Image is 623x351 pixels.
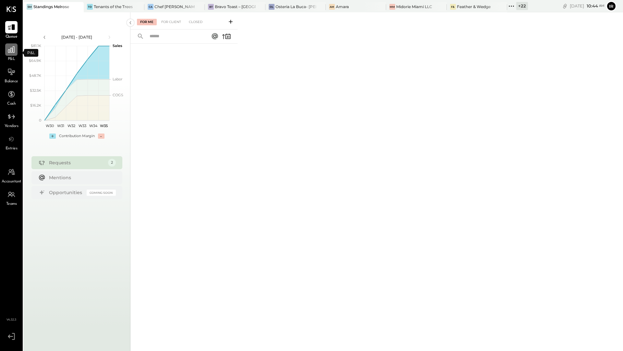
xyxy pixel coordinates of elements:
a: Balance [0,66,22,85]
text: W31 [57,123,64,128]
div: Standings Melrose [33,4,69,9]
a: Queue [0,21,22,40]
div: Coming Soon [87,190,116,196]
span: Balance [5,79,18,85]
div: [DATE] [570,3,605,9]
a: Cash [0,88,22,107]
text: COGS [113,93,123,97]
text: $32.5K [30,88,41,93]
div: Midorie Miami LLC [396,4,432,9]
div: Feather & Wedge [457,4,491,9]
div: Osteria La Buca- [PERSON_NAME][GEOGRAPHIC_DATA] [275,4,316,9]
div: Mentions [49,174,113,181]
div: Am [329,4,335,10]
text: $48.7K [29,73,41,78]
text: Labor [113,77,122,81]
text: Sales [113,43,122,48]
div: Chef [PERSON_NAME]'s Vineyard Restaurant [154,4,195,9]
a: Vendors [0,111,22,129]
a: P&L [0,43,22,62]
div: OL [269,4,275,10]
span: Cash [7,101,16,107]
a: Entries [0,133,22,152]
text: W32 [67,123,75,128]
div: Amara [336,4,349,9]
text: 0 [39,118,41,123]
a: Teams [0,188,22,207]
div: + [49,134,56,139]
text: $81.1K [31,43,41,48]
div: Tenants of the Trees [94,4,133,9]
div: - [98,134,104,139]
text: W35 [100,123,108,128]
div: Closed [186,19,206,25]
div: Opportunities [49,189,83,196]
span: Vendors [5,123,18,129]
text: $64.9K [29,58,41,63]
div: Contribution Margin [59,134,95,139]
text: W30 [46,123,54,128]
button: Ir [606,1,617,11]
span: Queue [6,34,18,40]
div: Bravo Toast – [GEOGRAPHIC_DATA] [215,4,255,9]
div: F& [450,4,456,10]
div: + 22 [516,2,528,10]
div: BT [208,4,214,10]
div: CA [148,4,153,10]
span: P&L [8,56,15,62]
div: [DATE] - [DATE] [49,34,104,40]
div: P&L [24,49,38,57]
div: 2 [108,159,116,167]
span: Entries [6,146,18,152]
div: SM [27,4,32,10]
text: $16.2K [30,103,41,108]
span: Accountant [2,179,21,185]
div: For Me [137,19,157,25]
div: Requests [49,159,105,166]
text: W33 [78,123,86,128]
text: W34 [89,123,97,128]
div: MM [389,4,395,10]
span: Teams [6,201,17,207]
a: Accountant [0,166,22,185]
div: copy link [562,3,568,9]
div: To [87,4,93,10]
div: For Client [158,19,184,25]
